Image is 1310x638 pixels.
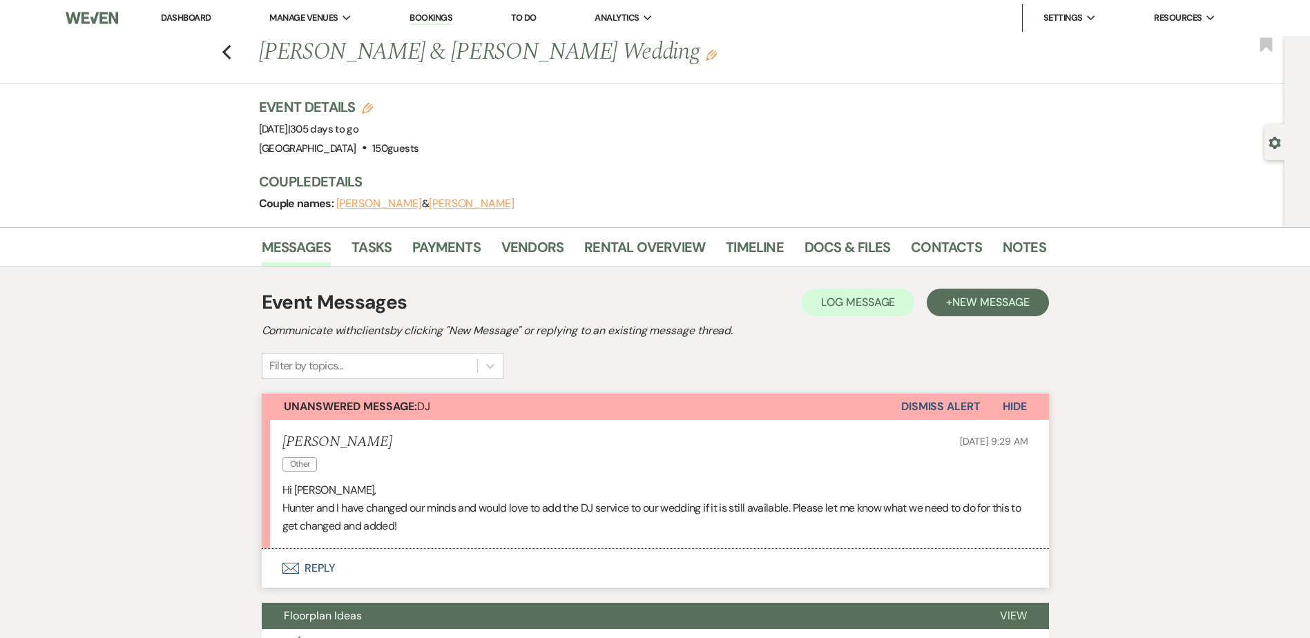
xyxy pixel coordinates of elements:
[282,481,1028,499] p: Hi [PERSON_NAME],
[262,236,331,267] a: Messages
[262,322,1049,339] h2: Communicate with clients by clicking "New Message" or replying to an existing message thread.
[262,603,978,629] button: Floorplan Ideas
[262,288,407,317] h1: Event Messages
[412,236,481,267] a: Payments
[1003,399,1027,414] span: Hide
[927,289,1048,316] button: +New Message
[259,142,356,155] span: [GEOGRAPHIC_DATA]
[259,36,878,69] h1: [PERSON_NAME] & [PERSON_NAME] Wedding
[336,197,514,211] span: &
[595,11,639,25] span: Analytics
[429,198,514,209] button: [PERSON_NAME]
[336,198,422,209] button: [PERSON_NAME]
[821,295,895,309] span: Log Message
[1003,236,1046,267] a: Notes
[282,434,392,451] h5: [PERSON_NAME]
[960,435,1028,447] span: [DATE] 9:29 AM
[726,236,784,267] a: Timeline
[284,399,417,414] strong: Unanswered Message:
[802,289,914,316] button: Log Message
[981,394,1049,420] button: Hide
[1154,11,1202,25] span: Resources
[511,12,537,23] a: To Do
[269,358,343,374] div: Filter by topics...
[284,399,430,414] span: DJ
[66,3,118,32] img: Weven Logo
[978,603,1049,629] button: View
[284,608,362,623] span: Floorplan Ideas
[262,549,1049,588] button: Reply
[706,48,717,61] button: Edit
[269,11,338,25] span: Manage Venues
[952,295,1029,309] span: New Message
[901,394,981,420] button: Dismiss Alert
[161,12,211,23] a: Dashboard
[259,97,419,117] h3: Event Details
[259,172,1032,191] h3: Couple Details
[1269,135,1281,148] button: Open lead details
[1000,608,1027,623] span: View
[501,236,564,267] a: Vendors
[351,236,392,267] a: Tasks
[259,196,336,211] span: Couple names:
[282,499,1028,534] p: Hunter and I have changed our minds and would love to add the DJ service to our wedding if it is ...
[259,122,359,136] span: [DATE]
[911,236,982,267] a: Contacts
[805,236,890,267] a: Docs & Files
[282,457,318,472] span: Other
[288,122,358,136] span: |
[410,12,452,25] a: Bookings
[290,122,358,136] span: 305 days to go
[372,142,418,155] span: 150 guests
[1043,11,1083,25] span: Settings
[584,236,705,267] a: Rental Overview
[262,394,901,420] button: Unanswered Message:DJ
